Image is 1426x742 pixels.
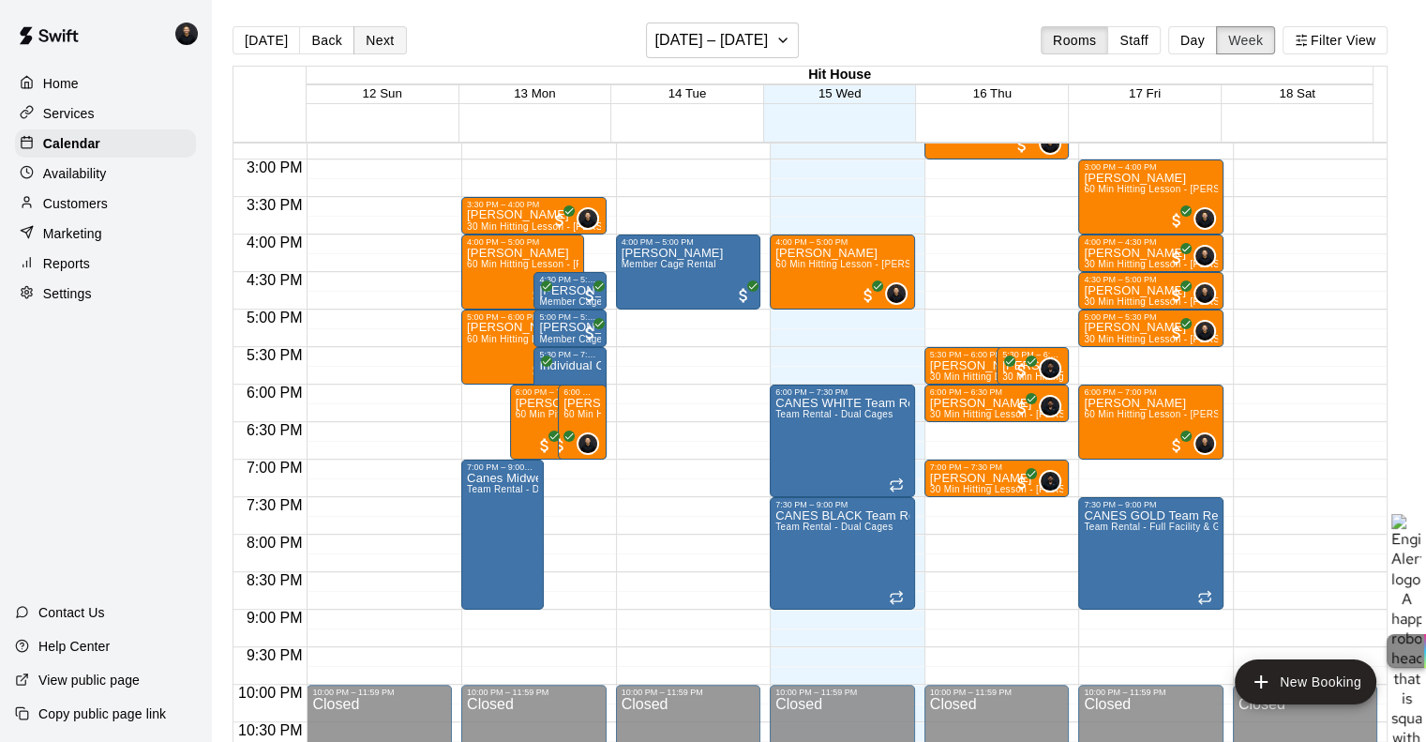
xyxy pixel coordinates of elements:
div: 7:00 PM – 7:30 PM [930,462,1064,472]
div: Sway Delgado [1039,357,1061,380]
span: Gregory Lewandoski [1201,245,1216,267]
button: Week [1216,26,1275,54]
span: All customers have paid [1167,436,1186,455]
span: 30 Min Hitting Lesson - [PERSON_NAME] [930,409,1118,419]
div: 4:30 PM – 5:00 PM [1084,275,1218,284]
span: 9:00 PM [242,610,308,626]
span: 30 Min Hitting Lesson - [PERSON_NAME] [930,484,1118,494]
img: Gregory Lewandoski [1195,247,1214,265]
button: Rooms [1041,26,1108,54]
img: Gregory Lewandoski [1195,434,1214,453]
div: 5:30 PM – 6:00 PM [930,350,1042,359]
div: Marketing [15,220,196,248]
span: Recurring event [889,590,904,605]
div: 4:00 PM – 5:00 PM: Nolan Dean [461,235,584,310]
span: Gregory Lewandoski [1201,282,1216,305]
div: 4:00 PM – 5:00 PM [467,237,578,247]
div: 5:00 PM – 6:00 PM: Wyatt Beer [461,310,584,385]
img: Gregory Lewandoski [887,284,906,303]
div: 6:00 PM – 7:30 PM [775,387,909,397]
span: Team Rental - Dual Cages [775,409,893,419]
div: 5:00 PM – 6:00 PM [467,312,578,322]
div: 4:30 PM – 5:00 PM [539,275,600,284]
p: Marketing [43,224,102,243]
span: 5:30 PM [242,347,308,363]
div: 5:30 PM – 6:00 PM [1002,350,1063,359]
span: Gregory Lewandoski [584,432,599,455]
p: Contact Us [38,603,105,622]
span: All customers have paid [550,211,569,230]
p: Reports [43,254,90,273]
div: 4:00 PM – 4:30 PM [1084,237,1218,247]
span: Member Cage Rental [539,296,634,307]
div: 10:00 PM – 11:59 PM [467,688,601,697]
span: Gregory Lewandoski [1201,320,1216,342]
div: 7:00 PM – 9:00 PM: Canes Midwest [461,460,544,610]
div: 4:30 PM – 5:00 PM: Trey Yoakem [533,272,606,310]
span: Gregory Lewandoski [1201,432,1216,455]
span: All customers have paid [1167,211,1186,230]
div: 4:00 PM – 5:00 PM: Carter Neumann [770,235,915,310]
div: Sway Delgado [1039,470,1061,492]
div: 7:00 PM – 9:00 PM [467,462,538,472]
p: Home [43,74,79,93]
span: 18 Sat [1279,86,1315,100]
span: 10:00 PM [233,685,307,701]
a: Availability [15,159,196,188]
div: 5:00 PM – 5:30 PM: Trey Yoakem [533,310,606,347]
span: 7:00 PM [242,460,308,476]
span: 6:00 PM [242,385,308,401]
span: Gregory Lewandoski [584,207,599,230]
span: All customers have paid [580,324,599,342]
div: 5:30 PM – 6:00 PM: Jeff Robison [924,347,1047,385]
div: 6:00 PM – 7:30 PM: CANES WHITE Team Rental - Dual Cages [770,385,915,497]
span: All customers have paid [580,286,599,305]
p: Services [43,104,95,123]
div: 6:00 PM – 7:00 PM: Tyrie Latham [1078,385,1223,460]
span: 30 Min Hitting Lesson - [PERSON_NAME] [1084,259,1271,269]
span: 60 Min Hitting Lesson - [PERSON_NAME] [467,334,654,344]
div: 10:00 PM – 11:59 PM [622,688,756,697]
div: 4:30 PM – 5:00 PM: Ford McLean [1078,272,1223,310]
div: Gregory Lewandoski [1193,207,1216,230]
a: Home [15,69,196,98]
div: Gregory Lewandoski [1193,245,1216,267]
button: add [1235,659,1376,704]
span: 30 Min Hitting Lesson - [PERSON_NAME] [1084,334,1271,344]
span: All customers have paid [1013,474,1031,492]
div: 3:00 PM – 4:00 PM [1084,162,1218,172]
span: Member Cage Rental [539,334,634,344]
p: Calendar [43,134,100,153]
span: 60 Min Hitting Lesson - [PERSON_NAME] [1084,184,1271,194]
span: All customers have paid [528,286,547,305]
div: Gregory Lewandoski [172,15,211,53]
span: 60 Min Pitching Lesson - Jaiden Proper [516,409,691,419]
div: 4:00 PM – 4:30 PM: Noah Metz [1078,235,1223,272]
span: All customers have paid [1013,136,1031,155]
span: 8:30 PM [242,572,308,588]
a: Customers [15,189,196,218]
div: Gregory Lewandoski [1193,432,1216,455]
span: All customers have paid [1167,324,1186,342]
span: Sway Delgado [1046,470,1061,492]
button: Day [1168,26,1217,54]
img: Gregory Lewandoski [175,23,198,45]
span: All customers have paid [1167,286,1186,305]
div: Gregory Lewandoski [577,207,599,230]
img: Gregory Lewandoski [1195,284,1214,303]
span: 8:00 PM [242,535,308,551]
div: 6:00 PM – 6:30 PM [930,387,1064,397]
span: All customers have paid [1167,249,1186,267]
h6: [DATE] – [DATE] [654,27,768,53]
button: Staff [1107,26,1161,54]
button: 14 Tue [668,86,707,100]
span: All customers have paid [991,361,1010,380]
span: 16 Thu [973,86,1012,100]
span: 60 Min Hitting Lesson - [PERSON_NAME] [775,259,963,269]
div: Gregory Lewandoski [1193,282,1216,305]
span: 30 Min Hitting Lesson - [PERSON_NAME] [930,371,1118,382]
